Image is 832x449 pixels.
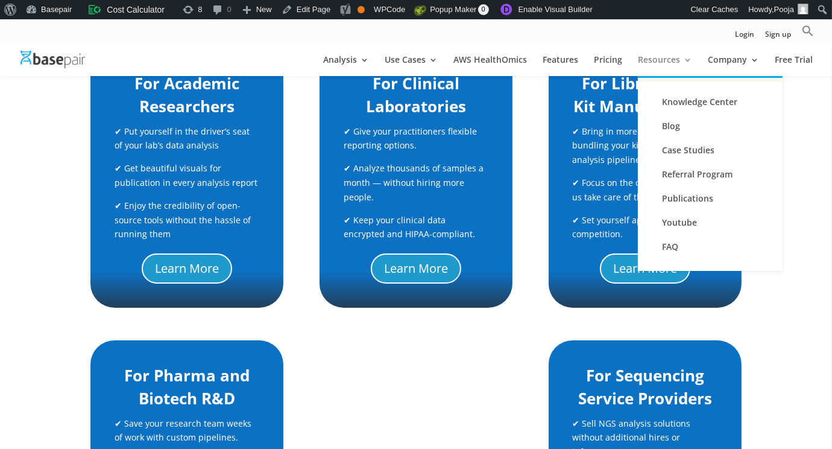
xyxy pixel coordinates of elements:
a: Youtube [650,211,771,235]
a: Company [708,56,759,76]
a: Resources [638,56,692,76]
p: ✔ Enjoy the credibility of open-source tools without the hassle of running them [115,199,259,241]
a: Referral Program [650,162,771,186]
a: AWS HealthOmics [453,56,527,76]
a: Pricing [594,56,622,76]
img: ccb-logo.svg [89,4,101,16]
a: Knowledge Center [650,90,771,114]
a: Login [735,31,754,43]
span: 0 [478,4,489,15]
iframe: Drift Widget Chat Controller [772,389,818,435]
a: Use Cases [385,56,438,76]
a: Free Trial [775,56,813,76]
h2: For Sequencing Service Providers [573,365,717,416]
p: ✔ Put yourself in the driver’s seat of your lab’s data analysis [115,124,259,162]
p: ✔ Keep your clinical data encrypted and HIPAA-compliant. [344,213,488,242]
a: FAQ [650,235,771,259]
p: ✔ Focus on the chemistry and let us take care of the analysis. [573,176,717,213]
p: ✔ Bring in more customers by bundling your kit with a custom analysis pipeline. [573,124,717,176]
a: Sign up [765,31,791,43]
a: Learn More [600,253,690,284]
p: ✔ Get beautiful visuals for publication in every analysis report [115,161,259,199]
p: ✔ Analyze thousands of samples a month — without hiring more people. [344,161,488,212]
a: Search Icon Link [802,25,814,43]
h2: For Library Prep Kit Manufacturers [573,72,717,124]
p: ✔ Give your practitioners flexible reporting options. [344,124,488,162]
a: Blog [650,114,771,138]
p: ✔ Set yourself apart from the competition. [573,213,717,242]
a: Features [543,56,578,76]
h2: For Clinical Laboratories [344,72,488,124]
svg: Search [802,25,814,37]
a: Publications [650,186,771,211]
span: Pooja [774,5,794,14]
h2: For Pharma and Biotech R&D [115,365,259,416]
a: Case Studies [650,138,771,162]
div: OK [358,6,365,13]
h2: For Academic Researchers [115,72,259,124]
a: Learn More [371,253,461,284]
img: Basepair [20,51,85,68]
a: Learn More [142,253,232,284]
a: Analysis [323,56,369,76]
